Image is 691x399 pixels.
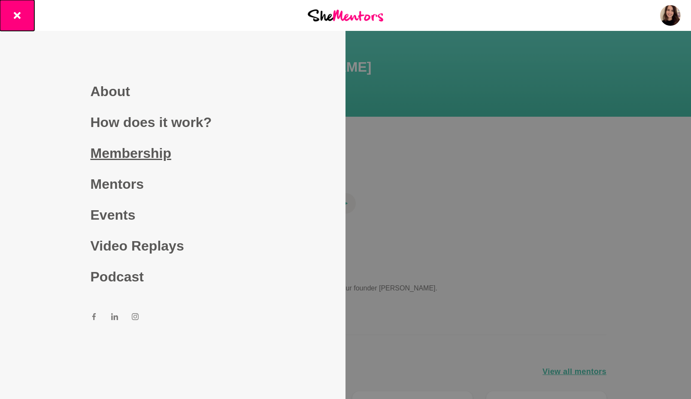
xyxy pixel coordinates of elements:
a: LinkedIn [111,313,118,323]
a: Instagram [132,313,139,323]
a: Mentors [91,169,255,199]
a: Membership [91,138,255,169]
a: About [91,76,255,107]
a: Facebook [91,313,97,323]
img: She Mentors Logo [308,9,383,21]
a: Podcast [91,261,255,292]
a: How does it work? [91,107,255,138]
a: Video Replays [91,230,255,261]
img: Ali Adey [660,5,681,26]
a: Events [91,199,255,230]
